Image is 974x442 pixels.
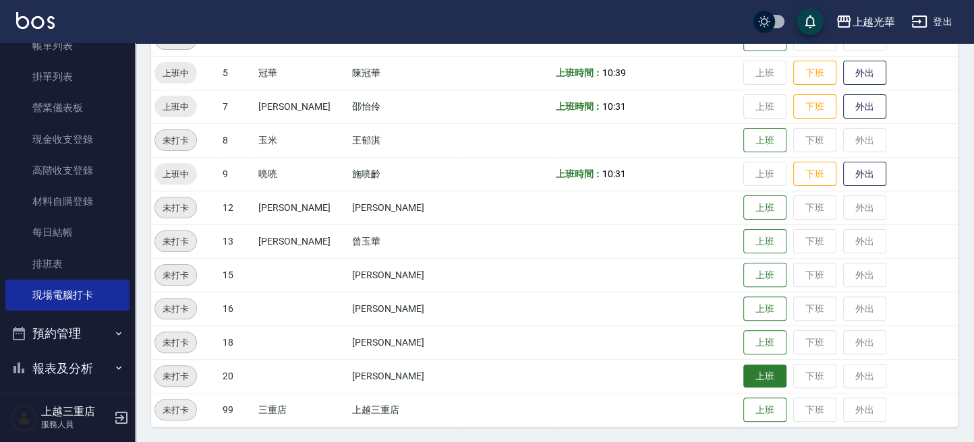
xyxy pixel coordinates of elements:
[830,8,900,36] button: 上越光華
[743,128,786,153] button: 上班
[219,393,255,427] td: 99
[743,296,786,321] button: 上班
[5,351,130,386] button: 報表及分析
[793,94,836,119] button: 下班
[793,61,836,86] button: 下班
[155,201,196,215] span: 未打卡
[255,123,349,157] td: 玉米
[743,398,786,422] button: 上班
[219,191,255,224] td: 12
[219,157,255,191] td: 9
[743,229,786,254] button: 上班
[11,404,38,431] img: Person
[5,92,130,123] a: 營業儀表板
[219,258,255,292] td: 15
[5,155,130,186] a: 高階收支登錄
[5,61,130,92] a: 掛單列表
[797,8,824,35] button: save
[349,393,458,427] td: 上越三重店
[349,224,458,258] td: 曾玉華
[349,123,458,157] td: 王郁淇
[556,101,603,112] b: 上班時間：
[154,100,197,114] span: 上班中
[219,90,255,123] td: 7
[5,316,130,351] button: 預約管理
[155,133,196,148] span: 未打卡
[5,186,130,217] a: 材料自購登錄
[349,325,458,359] td: [PERSON_NAME]
[5,30,130,61] a: 帳單列表
[5,385,130,420] button: 客戶管理
[41,418,110,431] p: 服務人員
[852,13,895,30] div: 上越光華
[743,263,786,288] button: 上班
[5,124,130,155] a: 現金收支登錄
[602,67,626,78] span: 10:39
[743,195,786,220] button: 上班
[743,330,786,355] button: 上班
[843,162,886,187] button: 外出
[219,56,255,90] td: 5
[16,12,55,29] img: Logo
[219,359,255,393] td: 20
[219,325,255,359] td: 18
[349,90,458,123] td: 邵怡伶
[843,94,886,119] button: 外出
[155,234,196,249] span: 未打卡
[906,9,958,34] button: 登出
[155,369,196,383] span: 未打卡
[843,61,886,86] button: 外出
[155,302,196,316] span: 未打卡
[219,123,255,157] td: 8
[154,167,197,181] span: 上班中
[349,292,458,325] td: [PERSON_NAME]
[155,268,196,282] span: 未打卡
[255,90,349,123] td: [PERSON_NAME]
[255,191,349,224] td: [PERSON_NAME]
[255,56,349,90] td: 冠華
[556,67,603,78] b: 上班時間：
[155,403,196,417] span: 未打卡
[219,292,255,325] td: 16
[349,191,458,224] td: [PERSON_NAME]
[349,56,458,90] td: 陳冠華
[154,66,197,80] span: 上班中
[556,168,603,179] b: 上班時間：
[5,217,130,248] a: 每日結帳
[602,101,626,112] span: 10:31
[349,359,458,393] td: [PERSON_NAME]
[349,157,458,191] td: 施喨齡
[5,280,130,311] a: 現場電腦打卡
[349,258,458,292] td: [PERSON_NAME]
[793,162,836,187] button: 下班
[255,224,349,258] td: [PERSON_NAME]
[255,157,349,191] td: 喨喨
[602,168,626,179] span: 10:31
[743,365,786,388] button: 上班
[155,336,196,350] span: 未打卡
[41,405,110,418] h5: 上越三重店
[5,249,130,280] a: 排班表
[255,393,349,427] td: 三重店
[219,224,255,258] td: 13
